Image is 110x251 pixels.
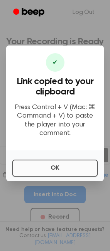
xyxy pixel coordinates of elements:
[65,3,102,22] a: Log Out
[12,76,98,97] h3: Link copied to your clipboard
[8,5,51,20] a: Beep
[46,53,64,72] div: ✔
[12,160,98,177] button: OK
[12,103,98,138] p: Press Control + V (Mac: ⌘ Command + V) to paste the player into your comment.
